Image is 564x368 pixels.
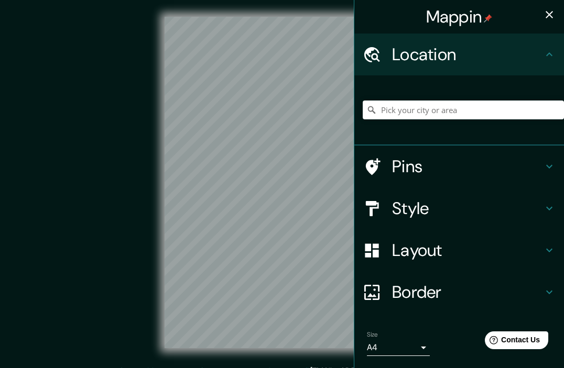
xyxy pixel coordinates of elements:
[426,6,493,27] h4: Mappin
[392,156,543,177] h4: Pins
[354,187,564,229] div: Style
[354,146,564,187] div: Pins
[354,271,564,313] div: Border
[484,14,492,23] img: pin-icon.png
[392,282,543,303] h4: Border
[392,198,543,219] h4: Style
[354,34,564,75] div: Location
[367,330,378,339] label: Size
[392,44,543,65] h4: Location
[367,339,430,356] div: A4
[354,229,564,271] div: Layout
[471,327,552,356] iframe: Help widget launcher
[363,101,564,119] input: Pick your city or area
[165,17,399,348] canvas: Map
[392,240,543,261] h4: Layout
